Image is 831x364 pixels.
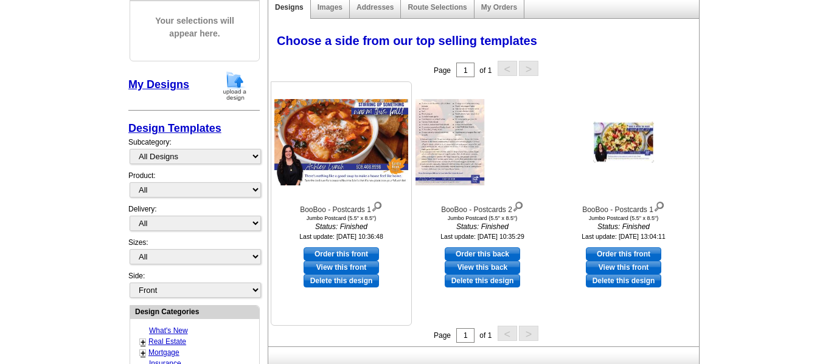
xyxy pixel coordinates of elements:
div: BooBoo - Postcards 1 [274,199,408,215]
a: Delete this design [445,274,520,287]
span: Your selections will appear here. [139,2,250,52]
button: > [519,326,538,341]
a: Route Selections [408,3,467,12]
img: view design details [512,199,524,212]
a: What's New [149,326,188,335]
a: My Designs [128,78,189,91]
a: use this design [586,247,661,261]
a: use this design [304,247,379,261]
div: Jumbo Postcard (5.5" x 8.5") [274,215,408,221]
i: Status: Finished [557,221,690,232]
a: Designs [275,3,304,12]
div: BooBoo - Postcards 2 [415,199,549,215]
a: Images [318,3,342,12]
a: + [141,337,145,347]
div: Design Categories [130,306,259,317]
div: Side: [128,270,260,299]
a: Real Estate [148,337,186,346]
a: Mortgage [148,348,179,357]
div: Product: [128,170,260,204]
button: > [519,61,538,76]
img: BooBoo - Postcards 1 [274,99,408,185]
img: view design details [371,199,383,212]
a: My Orders [481,3,517,12]
div: Delivery: [128,204,260,237]
a: + [141,348,145,358]
a: use this design [445,247,520,261]
span: Choose a side from our top selling templates [277,34,537,47]
div: Jumbo Postcard (5.5" x 8.5") [415,215,549,221]
span: Page [434,331,451,340]
small: Last update: [DATE] 10:35:29 [440,233,524,240]
i: Status: Finished [415,221,549,232]
small: Last update: [DATE] 13:04:11 [582,233,666,240]
a: Delete this design [304,274,379,287]
span: of 1 [479,331,492,340]
a: Design Templates [128,122,221,134]
div: Subcategory: [128,137,260,170]
a: Addresses [356,3,394,12]
a: View this front [586,261,661,274]
div: Jumbo Postcard (5.5" x 8.5") [557,215,690,221]
iframe: LiveChat chat widget [588,81,831,364]
span: of 1 [479,66,492,75]
img: BooBoo - Postcards 2 [415,99,549,185]
a: View this back [445,261,520,274]
span: Page [434,66,451,75]
div: BooBoo - Postcards 1 [557,199,690,215]
img: upload-design [219,70,251,101]
button: < [498,326,517,341]
div: Sizes: [128,237,260,270]
button: < [498,61,517,76]
a: Delete this design [586,274,661,287]
small: Last update: [DATE] 10:36:48 [299,233,383,240]
i: Status: Finished [274,221,408,232]
a: View this front [304,261,379,274]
